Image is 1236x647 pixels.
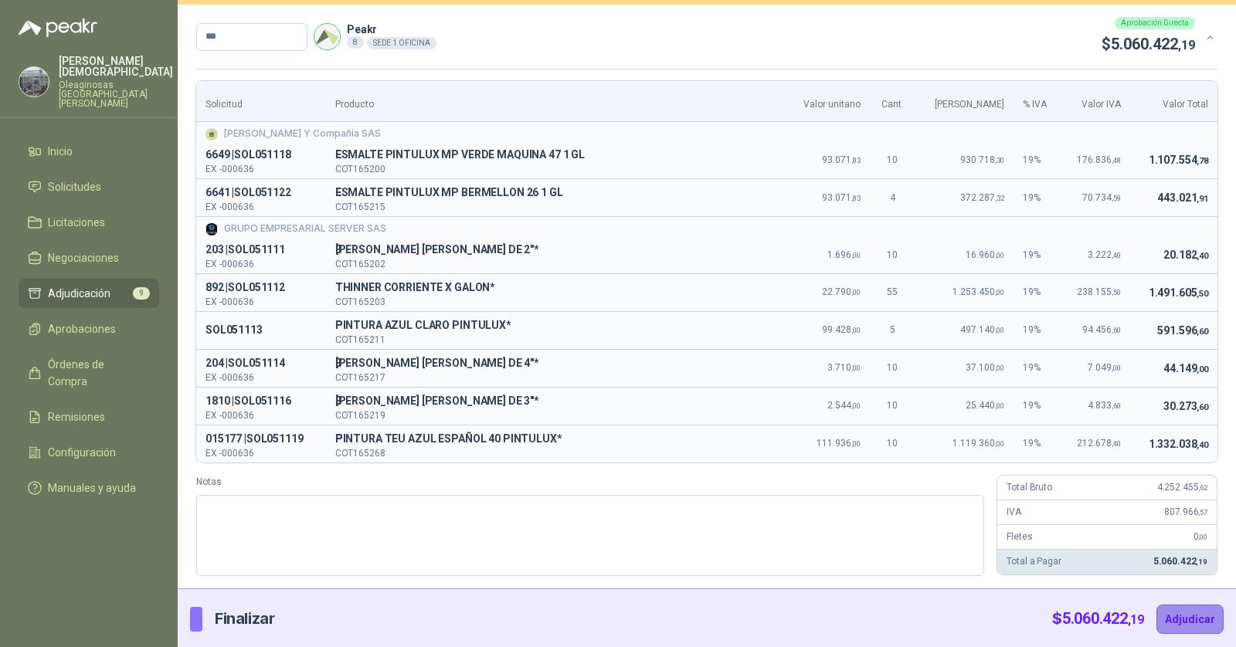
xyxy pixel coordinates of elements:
[1082,324,1121,335] span: 94.456
[48,285,110,302] span: Adjudicación
[205,411,317,420] p: EX -000636
[19,19,97,37] img: Logo peakr
[952,438,1004,449] span: 1.119.360
[851,156,861,164] span: ,83
[314,24,340,49] img: Company Logo
[335,373,776,382] p: COT165217
[1198,483,1207,492] span: ,62
[851,251,861,259] span: ,00
[1007,505,1021,520] p: IVA
[326,81,786,122] th: Producto
[205,184,317,202] p: 6641 | SOL051122
[1014,141,1061,178] td: 19 %
[995,326,1004,334] span: ,00
[1164,506,1207,517] span: 807.966
[822,192,861,203] span: 93.071
[19,172,159,202] a: Solicitudes
[1014,311,1061,349] td: 19 %
[335,317,776,335] span: PINTURA AZUL CLARO PINTULUX*
[1153,556,1207,567] span: 5.060.422
[19,350,159,396] a: Órdenes de Compra
[1112,364,1121,372] span: ,00
[870,349,915,387] td: 10
[1149,286,1208,299] span: 1.491.605
[215,607,274,631] p: Finalizar
[1014,273,1061,311] td: 19 %
[205,449,317,458] p: EX -000636
[870,81,915,122] th: Cant.
[205,392,317,411] p: 1810 | SOL051116
[1077,154,1121,165] span: 176.836
[960,192,1004,203] span: 372.287
[1077,438,1121,449] span: 212.678
[966,362,1004,373] span: 37.100
[1178,38,1195,53] span: ,19
[1112,194,1121,202] span: ,59
[1014,236,1061,273] td: 19 %
[335,411,776,420] p: COT165219
[335,392,776,411] p: B
[196,475,984,489] label: Notas
[48,356,144,390] span: Órdenes de Compra
[1007,554,1061,569] p: Total a Pagar
[19,208,159,237] a: Licitaciones
[870,387,915,425] td: 10
[335,146,776,164] span: ESMALTE PINTULUX MP VERDE MAQUINA 47 1 GL
[205,430,317,449] p: 015177 | SOL051119
[335,279,776,297] span: THINNER CORRIENTE X GALON*
[335,146,776,164] p: E
[1163,249,1208,261] span: 20.182
[1197,327,1208,337] span: ,60
[335,184,776,202] span: ESMALTE PINTULUX MP BERMELLON 26 1 GL
[367,37,436,49] div: SEDE 1 OFICINA
[1102,32,1195,56] p: $
[786,81,870,122] th: Valor unitario
[995,156,1004,164] span: ,30
[995,439,1004,448] span: ,00
[870,179,915,217] td: 4
[1052,607,1144,631] p: $
[335,430,776,449] span: PINTURA TEU AZUL ESPAÑOL 40 PINTULUX*
[1149,438,1208,450] span: 1.332.038
[1062,609,1144,628] span: 5.060.422
[1088,249,1121,260] span: 3.222
[966,249,1004,260] span: 16.960
[1014,179,1061,217] td: 19 %
[1198,533,1207,541] span: ,00
[870,236,915,273] td: 10
[48,444,116,461] span: Configuración
[19,438,159,467] a: Configuración
[335,317,776,335] p: P
[205,354,317,373] p: 204 | SOL051114
[205,202,317,212] p: EX -000636
[1111,35,1195,53] span: 5.060.422
[1198,508,1207,517] span: ,57
[1014,425,1061,462] td: 19 %
[205,146,317,164] p: 6649 | SOL051118
[1014,349,1061,387] td: 19 %
[205,223,218,235] img: Company Logo
[205,127,1208,141] div: [PERSON_NAME] Y Compañía SAS
[851,364,861,372] span: ,00
[995,288,1004,296] span: ,00
[995,401,1004,410] span: ,00
[1112,401,1121,410] span: ,60
[1196,557,1207,566] span: ,19
[1197,156,1208,166] span: ,78
[335,164,776,174] p: COT165200
[827,249,861,260] span: 1.696
[196,81,326,122] th: Solicitud
[960,154,1004,165] span: 930.718
[19,402,159,432] a: Remisiones
[335,297,776,307] p: COT165203
[48,479,136,496] span: Manuales y ayuda
[851,401,861,410] span: ,00
[205,279,317,297] p: 892 | SOL051112
[1112,288,1121,296] span: ,50
[827,362,861,373] span: 3.710
[205,241,317,259] p: 203 | SOL051111
[1197,440,1208,450] span: ,40
[1197,251,1208,261] span: ,40
[870,311,915,349] td: 5
[335,354,776,373] p: B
